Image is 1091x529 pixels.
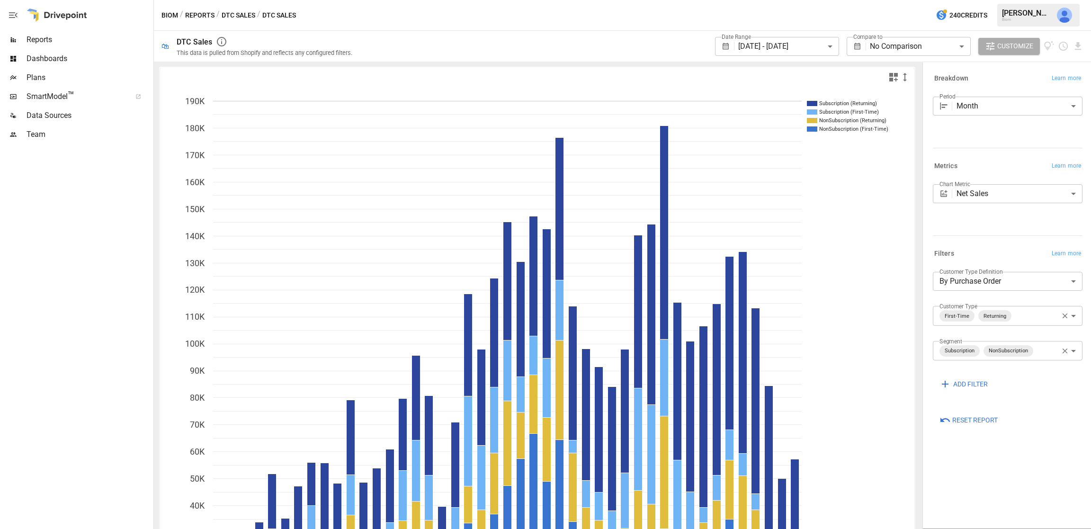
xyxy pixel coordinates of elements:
text: Subscription (Returning) [819,100,877,107]
div: 🛍 [161,42,169,51]
div: This data is pulled from Shopify and reflects any configured filters. [177,49,352,56]
span: Plans [27,72,152,83]
span: Team [27,129,152,140]
text: 50K [190,474,205,484]
button: Will Gahagan [1051,2,1078,28]
label: Date Range [722,33,751,41]
div: [DATE] - [DATE] [738,37,839,56]
text: 190K [185,96,205,106]
span: Dashboards [27,53,152,64]
button: Reports [185,9,215,21]
button: Biom [161,9,178,21]
h6: Metrics [934,161,957,171]
text: 110K [185,312,205,322]
text: 170K [185,150,205,160]
span: First-Time [941,311,973,322]
text: 60K [190,447,205,457]
label: Segment [939,337,962,345]
text: 160K [185,177,205,187]
span: Reset Report [952,414,998,426]
span: Returning [980,311,1010,322]
label: Customer Type Definition [939,268,1003,276]
label: Customer Type [939,302,977,310]
div: Net Sales [957,184,1082,203]
div: Biom [1002,18,1051,22]
text: 140K [185,231,205,241]
span: ™ [68,90,74,101]
label: Compare to [853,33,883,41]
div: / [257,9,260,21]
div: / [180,9,183,21]
div: No Comparison [870,37,970,56]
text: 150K [185,204,205,214]
span: Subscription [941,345,978,356]
span: 240 Credits [949,9,987,21]
text: NonSubscription (First-Time) [819,126,888,132]
button: DTC Sales [222,9,255,21]
span: Learn more [1052,161,1081,171]
text: Subscription (First-Time) [819,109,879,115]
div: [PERSON_NAME] [1002,9,1051,18]
div: DTC Sales [177,37,212,46]
span: Learn more [1052,249,1081,259]
label: Chart Metric [939,180,970,188]
button: 240Credits [932,7,991,24]
span: SmartModel [27,91,125,102]
span: Learn more [1052,74,1081,83]
button: Download report [1073,41,1083,52]
h6: Filters [934,249,954,259]
span: NonSubscription [985,345,1032,356]
text: 80K [190,393,205,403]
text: 90K [190,366,205,376]
text: 100K [185,339,205,349]
div: / [216,9,220,21]
text: 130K [185,258,205,268]
button: View documentation [1044,38,1055,55]
text: 70K [190,420,205,430]
img: Will Gahagan [1057,8,1072,23]
label: Period [939,92,956,100]
span: Data Sources [27,110,152,121]
button: Schedule report [1058,41,1069,52]
div: By Purchase Order [933,272,1082,291]
h6: Breakdown [934,73,968,84]
text: 40K [190,501,205,511]
button: Reset Report [933,412,1004,429]
div: Month [957,97,1082,116]
text: NonSubscription (Returning) [819,117,886,124]
span: ADD FILTER [953,378,988,390]
text: 180K [185,123,205,133]
button: ADD FILTER [933,376,994,393]
button: Customize [978,38,1040,55]
span: Customize [997,40,1033,52]
text: 120K [185,285,205,295]
span: Reports [27,34,152,45]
